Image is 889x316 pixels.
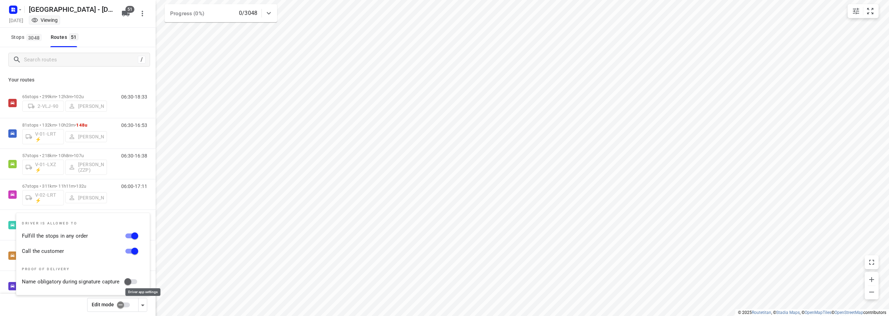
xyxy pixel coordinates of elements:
[170,10,204,17] span: Progress (0%)
[31,17,58,24] div: You are currently in view mode. To make any changes, go to edit project.
[121,94,147,100] p: 06:30-18:33
[125,6,134,13] span: 51
[74,153,84,158] span: 107u
[11,33,44,42] span: Stops
[92,302,114,307] span: Edit mode
[22,122,107,128] p: 81 stops • 132km • 10h23m
[22,153,107,158] p: 57 stops • 218km • 10h8m
[75,122,76,128] span: •
[76,183,86,189] span: 132u
[135,7,149,20] button: More
[121,153,147,159] p: 06:30-16:38
[119,7,133,20] button: 51
[74,94,84,99] span: 102u
[863,4,877,18] button: Fit zoom
[138,56,146,63] div: /
[75,183,76,189] span: •
[72,153,74,158] span: •
[22,278,120,286] label: Name obligatory during signature capture
[752,310,771,315] a: Routetitan
[22,183,107,189] p: 67 stops • 311km • 11h11m
[8,76,147,84] p: Your routes
[165,4,277,22] div: Progress (0%)0/3048
[69,33,78,40] span: 51
[776,310,800,315] a: Stadia Maps
[22,232,88,240] label: Fulfill the stops in any order
[834,310,863,315] a: OpenStreetMap
[849,4,863,18] button: Map settings
[76,122,87,128] span: 148u
[22,94,107,99] p: 65 stops • 299km • 12h3m
[26,34,42,41] span: 3048
[22,247,64,255] label: Call the customer
[738,310,886,315] li: © 2025 , © , © © contributors
[848,4,879,18] div: small contained button group
[121,122,147,128] p: 06:30-16:53
[24,54,138,65] input: Search routes
[805,310,831,315] a: OpenMapTiles
[239,9,257,17] p: 0/3048
[51,33,81,42] div: Routes
[72,94,74,99] span: •
[121,183,147,189] p: 06:00-17:11
[22,221,141,225] p: Driver is allowed to
[22,267,141,271] p: Proof of delivery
